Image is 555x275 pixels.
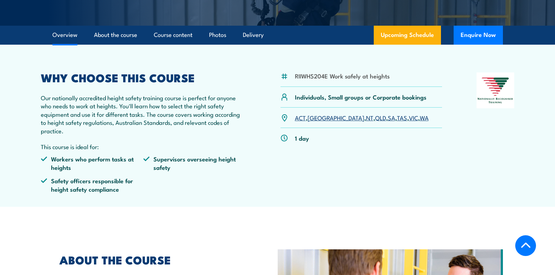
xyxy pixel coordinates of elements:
[409,113,418,122] a: VIC
[243,26,264,44] a: Delivery
[454,26,503,45] button: Enquire Now
[209,26,226,44] a: Photos
[308,113,364,122] a: [GEOGRAPHIC_DATA]
[41,142,246,151] p: This course is ideal for:
[375,113,386,122] a: QLD
[154,26,193,44] a: Course content
[41,155,144,171] li: Workers who perform tasks at heights
[295,114,429,122] p: , , , , , , ,
[59,255,245,264] h2: ABOUT THE COURSE
[295,134,309,142] p: 1 day
[94,26,137,44] a: About the course
[295,93,427,101] p: Individuals, Small groups or Corporate bookings
[397,113,407,122] a: TAS
[477,72,515,108] img: Nationally Recognised Training logo.
[52,26,77,44] a: Overview
[41,72,246,82] h2: WHY CHOOSE THIS COURSE
[41,177,144,193] li: Safety officers responsible for height safety compliance
[295,113,306,122] a: ACT
[374,26,441,45] a: Upcoming Schedule
[420,113,429,122] a: WA
[295,72,390,80] li: RIIWHS204E Work safely at heights
[41,94,246,135] p: Our nationally accredited height safety training course is perfect for anyone who needs to work a...
[143,155,246,171] li: Supervisors overseeing height safety
[366,113,373,122] a: NT
[388,113,395,122] a: SA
